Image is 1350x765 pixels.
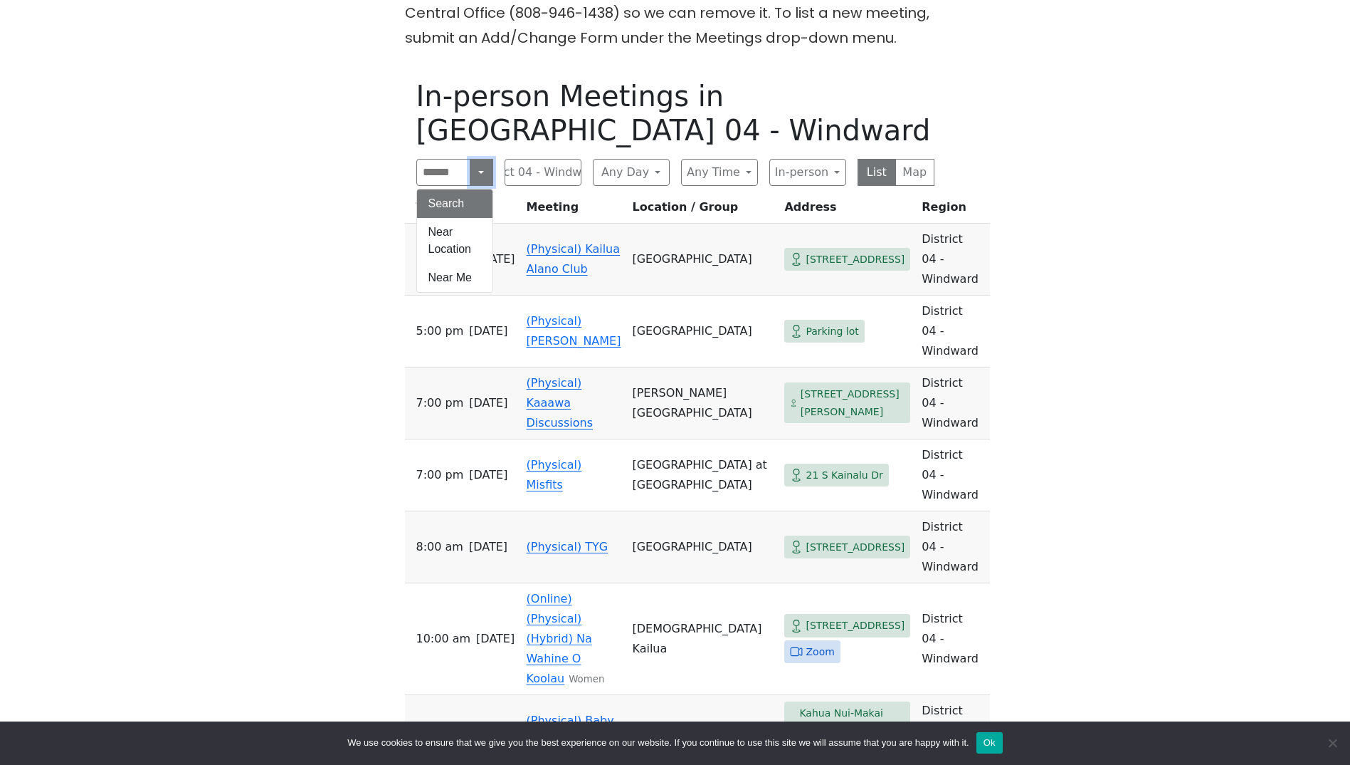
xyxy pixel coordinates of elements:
a: (Physical) Kailua Alano Club [527,242,621,276]
td: [GEOGRAPHIC_DATA] [626,224,779,296]
button: Map [895,159,934,186]
span: [DATE] [469,537,507,557]
a: (Physical) Misfits [527,458,582,491]
a: (Physical) Baby Steps [527,714,614,747]
h1: In-person Meetings in [GEOGRAPHIC_DATA] 04 - Windward [416,79,934,147]
span: [STREET_ADDRESS][PERSON_NAME] [801,385,905,420]
td: [GEOGRAPHIC_DATA] at [GEOGRAPHIC_DATA] [626,439,779,511]
span: 8:00 AM [416,537,463,557]
td: [GEOGRAPHIC_DATA] [626,511,779,583]
span: [DATE] [469,393,507,413]
a: (Physical) Kaaawa Discussions [527,376,593,430]
span: Kahua Nui-Makai (Ho'omaluhia) Campsites [799,704,905,757]
a: (Physical) [PERSON_NAME] [527,314,621,348]
button: In-person [769,159,846,186]
button: Any Time [681,159,758,186]
td: [PERSON_NAME][GEOGRAPHIC_DATA] [626,368,779,439]
button: District 04 - Windward [505,159,581,186]
td: District 04 - Windward [916,224,990,296]
span: [STREET_ADDRESS] [806,617,905,635]
span: [DATE] [469,465,507,485]
input: Search [416,159,471,186]
a: (Physical) TYG [527,540,608,553]
td: [GEOGRAPHIC_DATA] [626,296,779,368]
span: Parking lot [806,323,858,340]
span: We use cookies to ensure that we give you the best experience on our website. If you continue to ... [347,736,969,750]
td: District 04 - Windward [916,296,990,368]
td: District 04 - Windward [916,583,990,695]
span: [DATE] [476,629,515,649]
span: Zoom [806,643,834,661]
th: Region [916,197,990,224]
button: List [858,159,897,186]
button: Search [417,189,492,218]
td: District 04 - Windward [916,368,990,439]
span: 21 S Kainalu Dr [806,467,882,484]
span: 5:00 PM [416,321,464,341]
button: Any Day [593,159,670,186]
td: District 04 - Windward [916,511,990,583]
a: (Online) (Physical) (Hybrid) Na Wahine O Koolau [527,592,592,685]
span: No [1325,736,1339,750]
button: Near Me [417,264,492,292]
span: 7:00 PM [416,393,464,413]
th: Location / Group [626,197,779,224]
td: District 04 - Windward [916,439,990,511]
th: Meeting [521,197,627,224]
th: Address [779,197,916,224]
td: [DEMOGRAPHIC_DATA] Kailua [626,583,779,695]
th: Time [405,197,521,224]
span: 7:00 PM [416,465,464,485]
span: [DATE] [469,321,507,341]
span: 10:00 AM [416,629,471,649]
span: [DATE] [476,249,515,269]
button: Search [470,159,492,186]
button: Ok [976,732,1003,754]
button: Near Location [417,218,492,264]
small: Women [569,674,604,685]
span: [STREET_ADDRESS] [806,538,905,556]
span: [STREET_ADDRESS] [806,251,905,269]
